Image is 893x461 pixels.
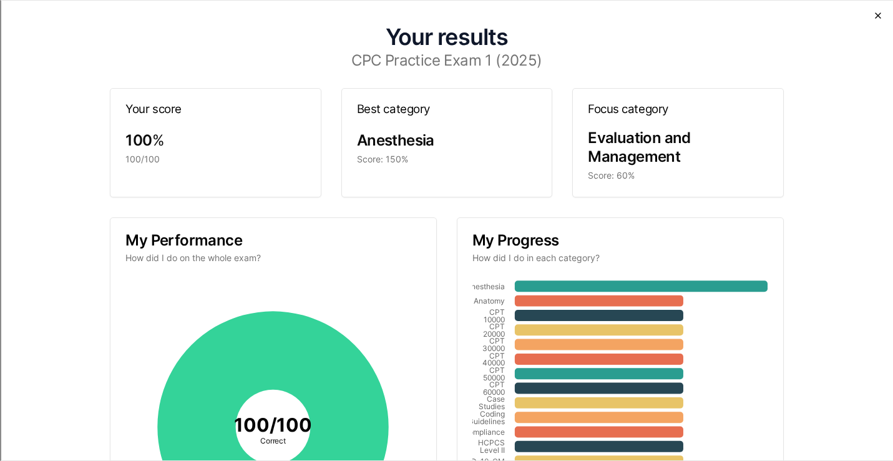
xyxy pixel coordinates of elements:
[486,394,504,404] tspan: Case
[234,414,313,437] tspan: 100 / 100
[483,314,504,324] tspan: 10000
[489,336,504,345] tspan: CPT
[26,53,867,68] h3: CPC Practice Exam 1 (2025)
[260,437,286,446] tspan: Correct
[152,131,164,149] span: %
[588,129,691,166] span: Evaluation and Management
[479,445,504,455] tspan: Level II
[489,307,504,316] tspan: CPT
[478,402,504,411] tspan: Studies
[467,417,504,426] tspan: Guidelines
[482,344,504,353] tspan: 30000
[462,427,504,437] tspan: Compliance
[489,350,504,360] tspan: CPT
[482,373,504,382] tspan: 50000
[356,131,434,149] span: Anesthesia
[473,296,504,305] tspan: Anatomy
[482,387,504,397] tspan: 60000
[479,409,504,419] tspan: Coding
[466,282,504,291] tspan: Anesthesia
[125,153,305,166] div: 100/100
[472,252,768,264] p: How did I do in each category?
[125,252,421,264] p: How did I do on the whole exam?
[482,358,504,367] tspan: 40000
[489,380,504,389] tspan: CPT
[588,169,768,182] div: Score: 60%
[125,104,305,116] h3: Your score
[489,365,504,375] tspan: CPT
[125,131,152,149] span: 100
[588,104,768,116] h3: Focus category
[489,322,504,331] tspan: CPT
[356,153,536,166] div: Score: 150%
[26,26,867,48] h1: Your results
[125,233,421,248] h3: My Performance
[477,438,504,447] tspan: HCPCS
[472,233,768,248] h3: My Progress
[482,329,504,339] tspan: 20000
[356,104,536,116] h3: Best category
